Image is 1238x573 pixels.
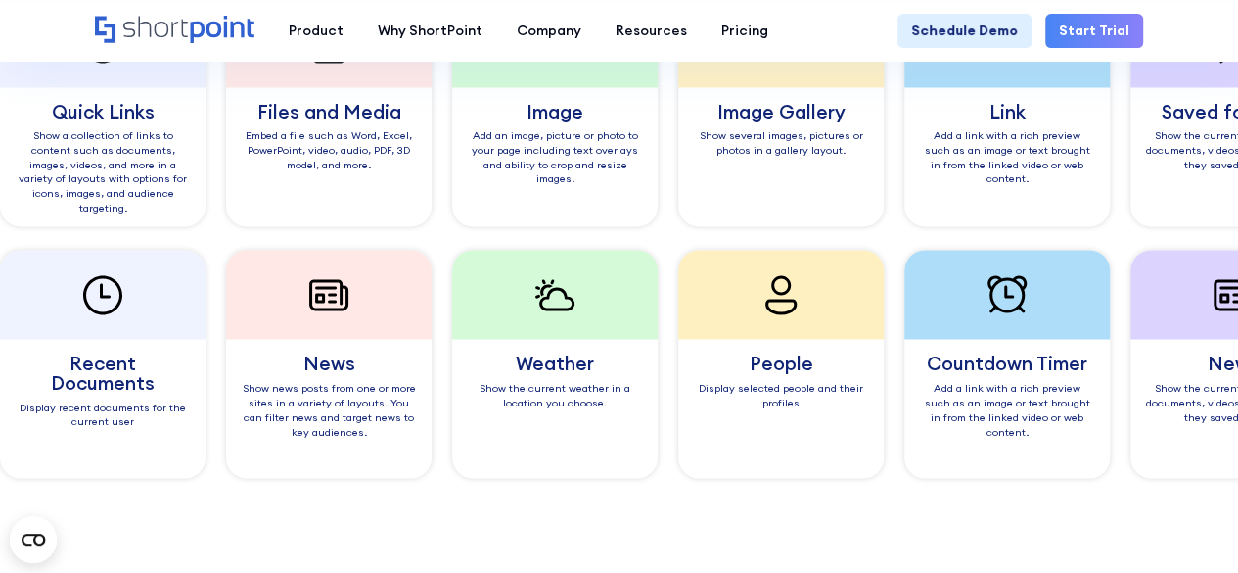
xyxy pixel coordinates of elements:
[849,128,1025,171] div: Show the current page viewer's documents, videos, and pages that they saved for later.
[397,103,573,121] div: Image Gallery
[854,380,1030,423] div: Show the current page viewer's documents, videos, and pages that they saved for later.
[623,103,799,121] div: Link
[897,14,1032,48] a: Schedule Demo
[499,14,598,48] a: Company
[176,380,351,408] div: Show the current weather in a location you choose.
[271,14,360,48] a: Product
[171,128,346,186] div: Add an image, picture or photo to your page including text overlays and ability to crop and resiz...
[628,380,803,438] div: Add a link with a rich preview such as an image or text brought in from the linked video or web c...
[886,346,1238,573] iframe: Chat Widget
[402,380,577,408] div: Display selected people and their profiles
[517,21,581,41] div: Company
[598,14,704,48] a: Resources
[289,21,344,41] div: Product
[397,128,573,157] div: Show several images, pictures or photos in a gallery layout.
[10,516,57,563] button: Open CMP widget
[176,355,351,373] div: Weather
[95,16,254,45] a: Home
[1045,14,1143,48] a: Start Trial
[623,128,799,186] div: Add a link with a rich preview such as an image or text brought in from the linked video or web c...
[402,355,577,373] div: People
[378,21,482,41] div: Why ShortPoint
[360,14,499,48] a: Why ShortPoint
[721,21,768,41] div: Pricing
[704,14,785,48] a: Pricing
[854,355,1030,373] div: News
[628,355,803,373] div: Countdown Timer
[171,103,346,121] div: Image
[849,103,1025,121] div: Saved for Later
[616,21,687,41] div: Resources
